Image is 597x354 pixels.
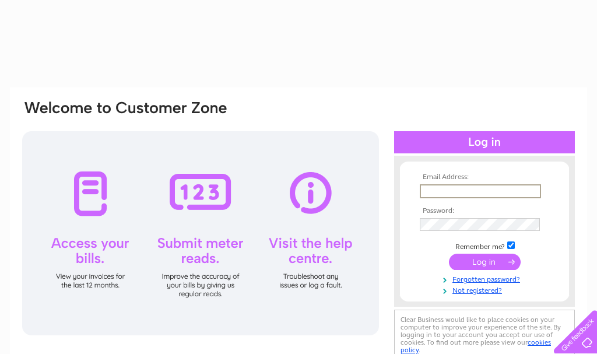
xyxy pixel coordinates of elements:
input: Submit [449,254,521,270]
a: Not registered? [420,284,552,295]
a: Forgotten password? [420,273,552,284]
th: Password: [417,207,552,215]
th: Email Address: [417,173,552,181]
a: cookies policy [401,338,551,354]
td: Remember me? [417,240,552,251]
